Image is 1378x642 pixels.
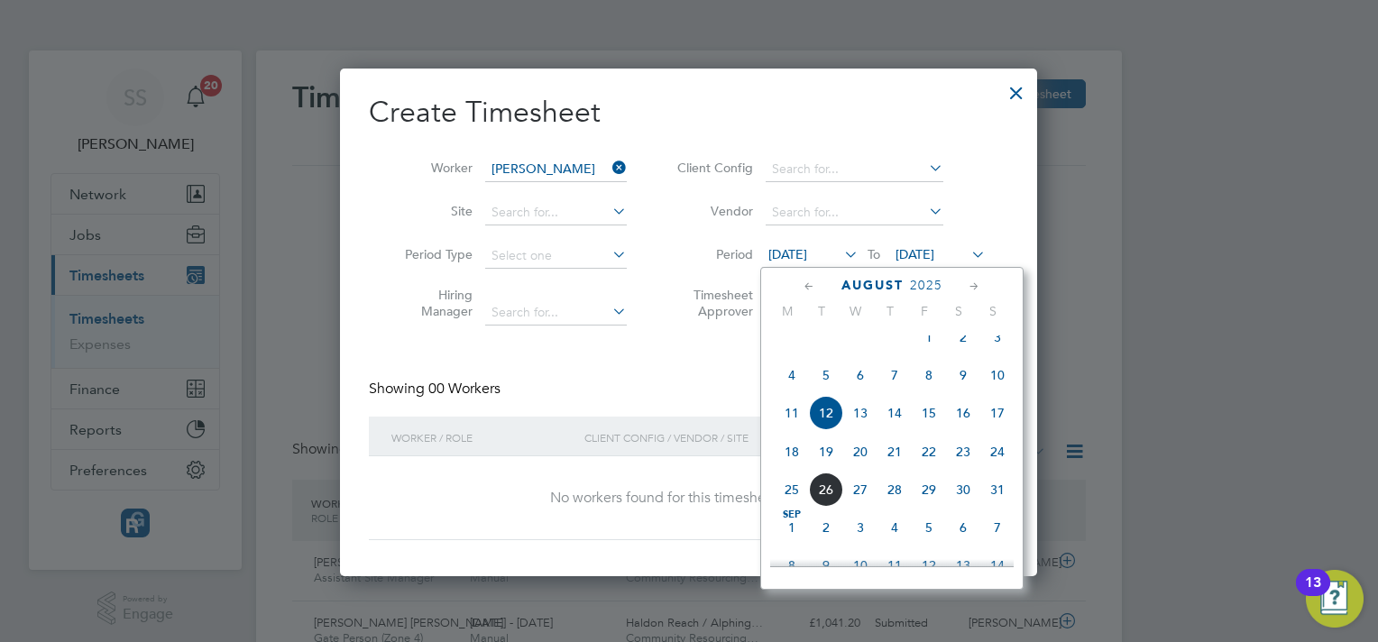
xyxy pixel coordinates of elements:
[485,300,627,326] input: Search for...
[369,94,1008,132] h2: Create Timesheet
[580,417,869,458] div: Client Config / Vendor / Site
[873,303,907,319] span: T
[775,472,809,507] span: 25
[946,548,980,582] span: 13
[841,278,904,293] span: August
[770,303,804,319] span: M
[428,380,501,398] span: 00 Workers
[387,417,580,458] div: Worker / Role
[946,396,980,430] span: 16
[809,358,843,392] span: 5
[672,160,753,176] label: Client Config
[946,358,980,392] span: 9
[775,435,809,469] span: 18
[839,303,873,319] span: W
[804,303,839,319] span: T
[877,548,912,582] span: 11
[877,396,912,430] span: 14
[843,435,877,469] span: 20
[843,396,877,430] span: 13
[980,320,1015,354] span: 3
[946,510,980,545] span: 6
[877,472,912,507] span: 28
[980,396,1015,430] span: 17
[391,160,473,176] label: Worker
[369,380,504,399] div: Showing
[391,203,473,219] label: Site
[809,435,843,469] span: 19
[980,510,1015,545] span: 7
[387,489,990,508] div: No workers found for this timesheet period.
[946,435,980,469] span: 23
[485,157,627,182] input: Search for...
[775,358,809,392] span: 4
[768,246,807,262] span: [DATE]
[912,396,946,430] span: 15
[843,510,877,545] span: 3
[910,278,942,293] span: 2025
[775,548,809,582] span: 8
[672,246,753,262] label: Period
[907,303,942,319] span: F
[391,246,473,262] label: Period Type
[843,472,877,507] span: 27
[912,358,946,392] span: 8
[912,548,946,582] span: 12
[775,510,809,519] span: Sep
[809,396,843,430] span: 12
[912,472,946,507] span: 29
[809,510,843,545] span: 2
[775,510,809,545] span: 1
[1305,582,1321,606] div: 13
[980,548,1015,582] span: 14
[391,287,473,319] label: Hiring Manager
[766,200,943,225] input: Search for...
[672,203,753,219] label: Vendor
[896,246,934,262] span: [DATE]
[980,358,1015,392] span: 10
[912,320,946,354] span: 1
[912,510,946,545] span: 5
[877,435,912,469] span: 21
[980,472,1015,507] span: 31
[946,472,980,507] span: 30
[942,303,976,319] span: S
[980,435,1015,469] span: 24
[946,320,980,354] span: 2
[1306,570,1364,628] button: Open Resource Center, 13 new notifications
[843,358,877,392] span: 6
[809,472,843,507] span: 26
[485,200,627,225] input: Search for...
[766,157,943,182] input: Search for...
[877,358,912,392] span: 7
[672,287,753,319] label: Timesheet Approver
[809,548,843,582] span: 9
[912,435,946,469] span: 22
[976,303,1010,319] span: S
[775,396,809,430] span: 11
[843,548,877,582] span: 10
[485,243,627,269] input: Select one
[862,243,886,266] span: To
[877,510,912,545] span: 4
